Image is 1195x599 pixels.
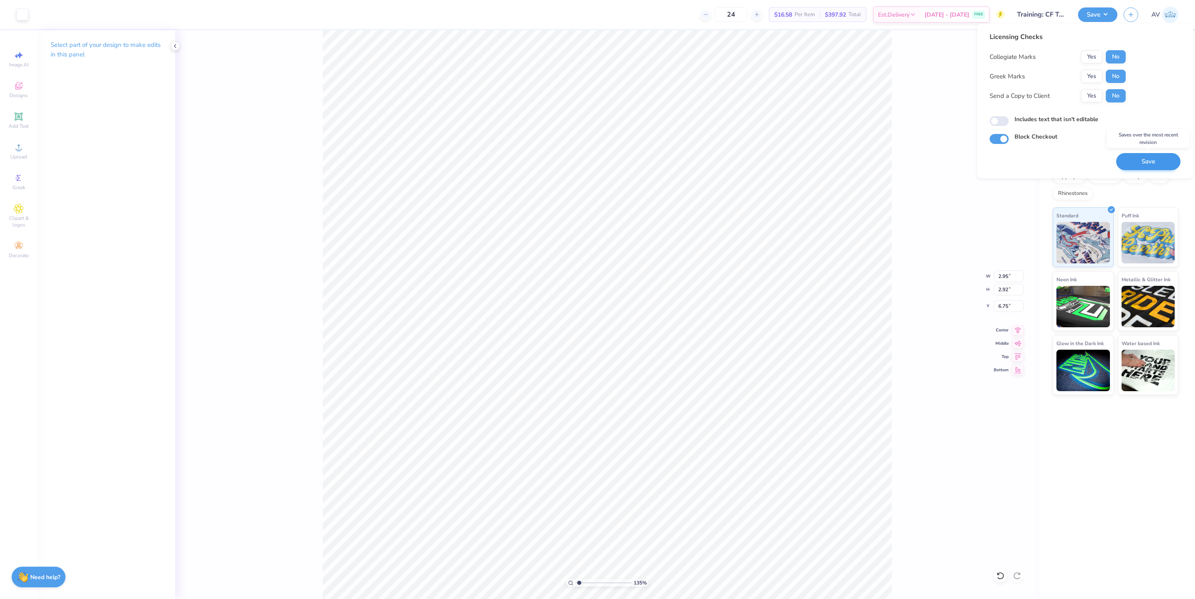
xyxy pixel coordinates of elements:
span: Middle [994,341,1009,346]
div: Licensing Checks [990,32,1126,42]
img: Puff Ink [1122,222,1175,263]
button: No [1106,50,1126,63]
span: FREE [974,12,983,17]
input: – – [715,7,747,22]
span: Decorate [9,252,29,259]
span: AV [1151,10,1160,19]
span: Per Item [795,10,815,19]
span: [DATE] - [DATE] [924,10,969,19]
span: Add Text [9,123,29,129]
div: Rhinestones [1053,187,1093,200]
button: Save [1116,153,1180,170]
span: Total [849,10,861,19]
span: $16.58 [774,10,792,19]
button: Yes [1081,50,1102,63]
strong: Need help? [30,573,60,581]
span: Glow in the Dark Ink [1056,339,1104,348]
span: Bottom [994,367,1009,373]
div: Greek Marks [990,72,1025,81]
label: Block Checkout [1015,132,1057,141]
button: Save [1078,7,1117,22]
span: Standard [1056,211,1078,220]
button: No [1106,70,1126,83]
span: Neon Ink [1056,275,1077,284]
span: Top [994,354,1009,360]
img: Metallic & Glitter Ink [1122,286,1175,327]
span: Upload [10,153,27,160]
img: Neon Ink [1056,286,1110,327]
p: Select part of your design to make edits in this panel [51,40,162,59]
img: Water based Ink [1122,350,1175,391]
span: Puff Ink [1122,211,1139,220]
span: Metallic & Glitter Ink [1122,275,1171,284]
span: Water based Ink [1122,339,1160,348]
span: Clipart & logos [4,215,33,228]
button: Yes [1081,70,1102,83]
span: Center [994,327,1009,333]
img: Glow in the Dark Ink [1056,350,1110,391]
button: No [1106,89,1126,102]
button: Yes [1081,89,1102,102]
label: Includes text that isn't editable [1015,115,1098,124]
span: $397.92 [825,10,846,19]
div: Send a Copy to Client [990,91,1050,101]
img: Standard [1056,222,1110,263]
span: Designs [10,92,28,99]
div: Saves over the most recent revision [1107,129,1190,148]
span: Greek [12,184,25,191]
a: AV [1151,7,1178,23]
input: Untitled Design [1011,6,1072,23]
div: Collegiate Marks [990,52,1036,62]
span: 135 % [634,579,647,587]
img: Aargy Velasco [1162,7,1178,23]
span: Est. Delivery [878,10,910,19]
span: Image AI [9,61,29,68]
